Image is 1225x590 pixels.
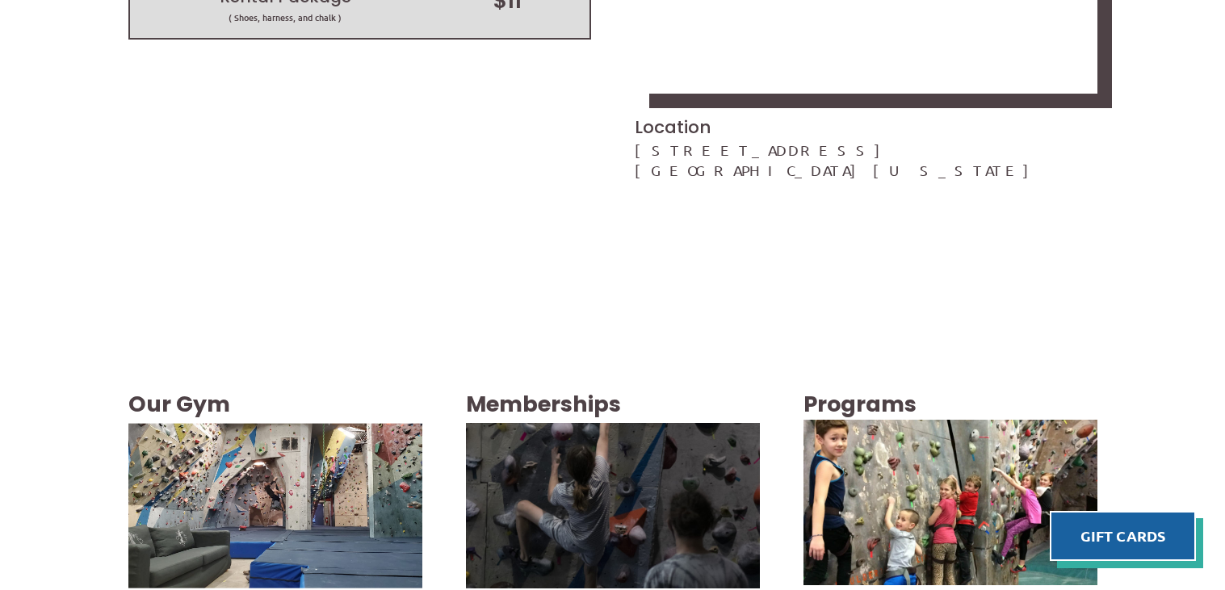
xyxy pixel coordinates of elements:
[803,389,1097,420] h3: Programs
[128,423,422,588] img: Image
[145,11,426,23] span: ( Shoes, harness, and chalk )
[635,115,1097,140] h3: Location
[128,389,422,420] h3: Our Gym
[635,141,1046,178] a: [STREET_ADDRESS][GEOGRAPHIC_DATA][US_STATE]
[466,389,760,420] h3: Memberships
